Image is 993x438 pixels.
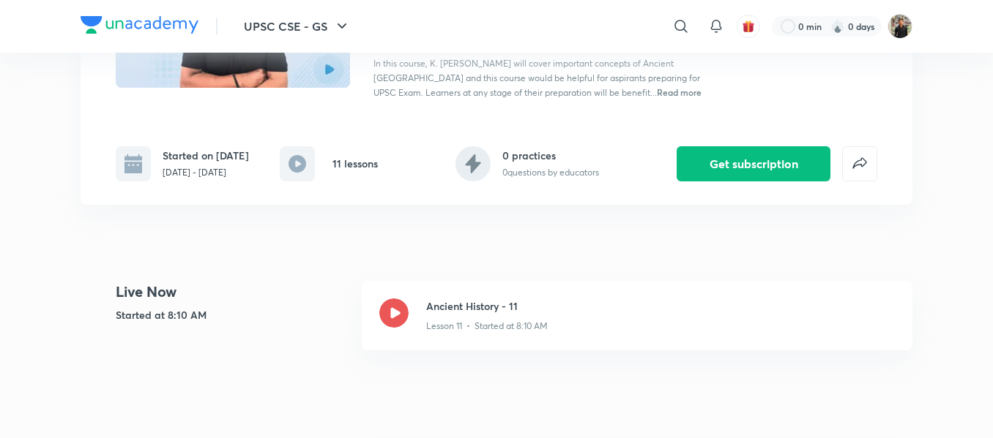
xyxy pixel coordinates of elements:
img: streak [830,19,845,34]
h4: Live Now [116,281,350,303]
img: Yudhishthir [888,14,912,39]
h6: 0 practices [502,148,599,163]
p: 0 questions by educators [502,166,599,179]
button: avatar [737,15,760,38]
h5: Started at 8:10 AM [116,307,350,322]
h3: Ancient History - 11 [426,298,895,314]
span: In this course, K. [PERSON_NAME] will cover important concepts of Ancient [GEOGRAPHIC_DATA] and t... [373,58,700,98]
h6: Started on [DATE] [163,148,249,163]
button: UPSC CSE - GS [235,12,360,41]
p: Lesson 11 • Started at 8:10 AM [426,320,548,333]
a: Ancient History - 11Lesson 11 • Started at 8:10 AM [362,281,912,368]
button: false [842,146,877,181]
h6: 11 lessons [332,156,378,171]
span: Read more [657,86,702,98]
a: Company Logo [81,16,198,37]
img: Company Logo [81,16,198,34]
img: avatar [742,20,755,33]
p: [DATE] - [DATE] [163,166,249,179]
button: Get subscription [677,146,830,181]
